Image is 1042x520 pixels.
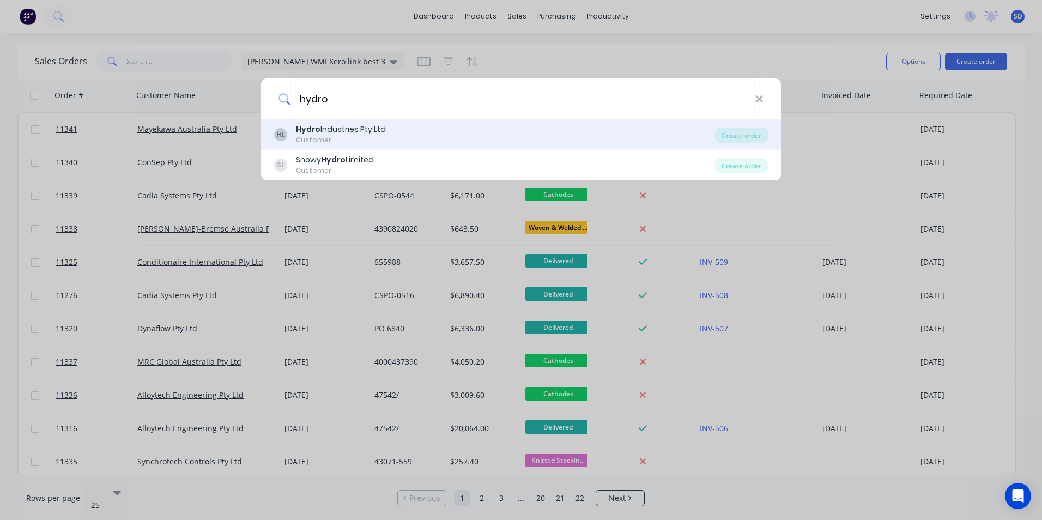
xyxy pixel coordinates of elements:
[715,128,768,143] div: Create order
[296,154,374,166] div: Snowy Limited
[296,166,374,176] div: Customer
[296,124,320,135] b: Hydro
[715,158,768,173] div: Create order
[274,128,287,141] div: HL
[321,154,346,165] b: Hydro
[1005,483,1031,509] div: Open Intercom Messenger
[296,135,386,145] div: Customer
[296,124,386,135] div: Industries Pty Ltd
[274,159,287,172] div: SL
[290,78,755,119] input: Enter a customer name to create a new order...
